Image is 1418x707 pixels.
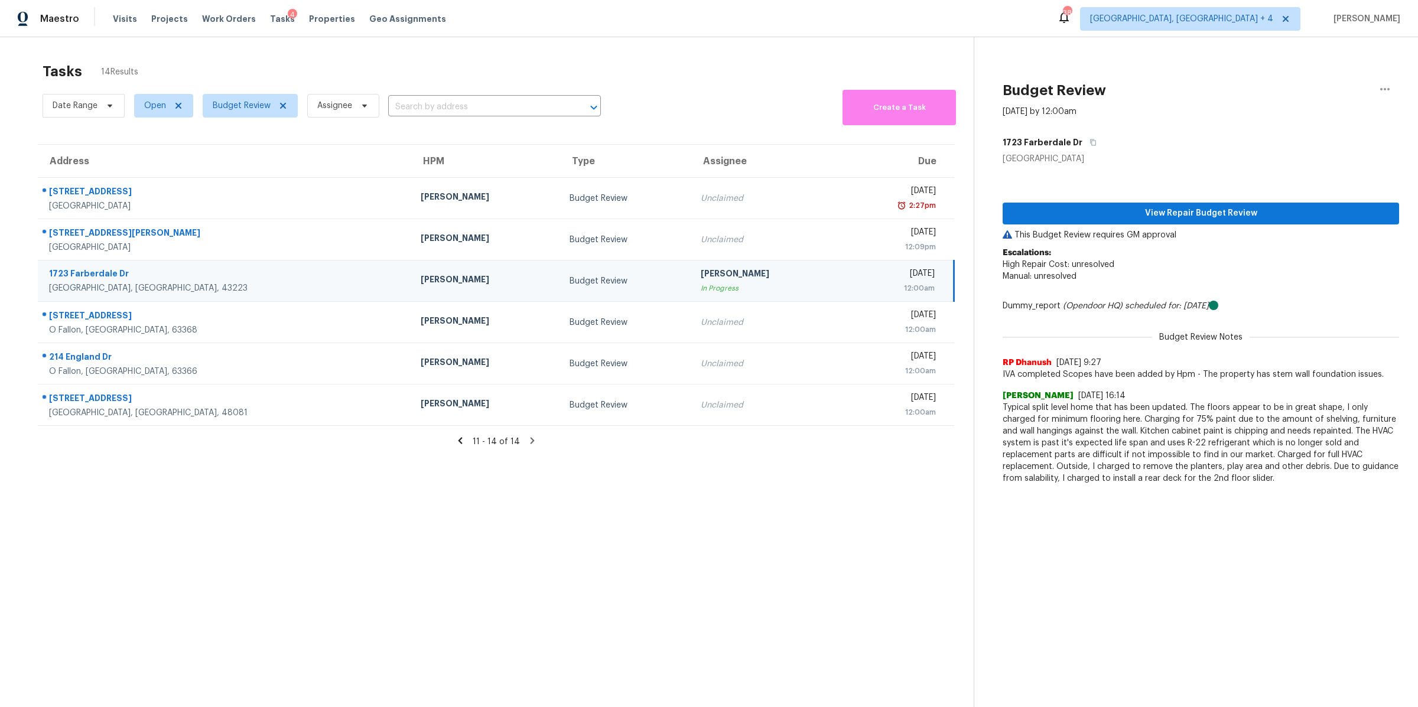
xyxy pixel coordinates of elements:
[1063,302,1123,310] i: (Opendoor HQ)
[49,200,402,212] div: [GEOGRAPHIC_DATA]
[317,100,352,112] span: Assignee
[49,366,402,377] div: O Fallon, [GEOGRAPHIC_DATA], 63366
[1056,359,1101,367] span: [DATE] 9:27
[49,282,402,294] div: [GEOGRAPHIC_DATA], [GEOGRAPHIC_DATA], 43223
[701,193,831,204] div: Unclaimed
[421,191,551,206] div: [PERSON_NAME]
[369,13,446,25] span: Geo Assignments
[560,145,691,178] th: Type
[850,226,936,241] div: [DATE]
[49,268,402,282] div: 1723 Farberdale Dr
[1003,153,1399,165] div: [GEOGRAPHIC_DATA]
[1090,13,1273,25] span: [GEOGRAPHIC_DATA], [GEOGRAPHIC_DATA] + 4
[701,399,831,411] div: Unclaimed
[1003,300,1399,312] div: Dummy_report
[40,13,79,25] span: Maestro
[1125,302,1209,310] i: scheduled for: [DATE]
[202,13,256,25] span: Work Orders
[49,324,402,336] div: O Fallon, [GEOGRAPHIC_DATA], 63368
[213,100,271,112] span: Budget Review
[411,145,560,178] th: HPM
[53,100,97,112] span: Date Range
[1003,390,1074,402] span: [PERSON_NAME]
[421,273,551,288] div: [PERSON_NAME]
[701,282,831,294] div: In Progress
[1078,392,1126,400] span: [DATE] 16:14
[850,392,936,406] div: [DATE]
[586,99,602,116] button: Open
[570,358,682,370] div: Budget Review
[49,185,402,200] div: [STREET_ADDRESS]
[421,356,551,371] div: [PERSON_NAME]
[1082,132,1098,153] button: Copy Address
[49,227,402,242] div: [STREET_ADDRESS][PERSON_NAME]
[570,234,682,246] div: Budget Review
[49,351,402,366] div: 214 England Dr
[43,66,82,77] h2: Tasks
[113,13,137,25] span: Visits
[850,268,935,282] div: [DATE]
[1003,260,1114,269] span: High Repair Cost: unresolved
[701,234,831,246] div: Unclaimed
[101,66,138,78] span: 14 Results
[1003,106,1076,118] div: [DATE] by 12:00am
[473,438,520,446] span: 11 - 14 of 14
[850,350,936,365] div: [DATE]
[1003,369,1399,380] span: IVA completed Scopes have been added by Hpm - The property has stem wall foundation issues.
[906,200,936,211] div: 2:27pm
[1152,331,1250,343] span: Budget Review Notes
[421,398,551,412] div: [PERSON_NAME]
[288,9,297,21] div: 4
[49,407,402,419] div: [GEOGRAPHIC_DATA], [GEOGRAPHIC_DATA], 48081
[897,200,906,211] img: Overdue Alarm Icon
[840,145,954,178] th: Due
[1003,402,1399,484] span: Typical split level home that has been updated. The floors appear to be in great shape, I only ch...
[1012,206,1390,221] span: View Repair Budget Review
[388,98,568,116] input: Search by address
[38,145,411,178] th: Address
[850,365,936,377] div: 12:00am
[49,309,402,324] div: [STREET_ADDRESS]
[1003,84,1106,96] h2: Budget Review
[848,101,950,115] span: Create a Task
[1003,229,1399,241] p: This Budget Review requires GM approval
[850,309,936,324] div: [DATE]
[1003,136,1082,148] h5: 1723 Farberdale Dr
[421,232,551,247] div: [PERSON_NAME]
[850,282,935,294] div: 12:00am
[850,324,936,335] div: 12:00am
[421,315,551,330] div: [PERSON_NAME]
[701,317,831,328] div: Unclaimed
[1003,203,1399,224] button: View Repair Budget Review
[1003,357,1052,369] span: RP Dhanush
[270,15,295,23] span: Tasks
[570,275,682,287] div: Budget Review
[1003,249,1051,257] b: Escalations:
[701,268,831,282] div: [PERSON_NAME]
[850,241,936,253] div: 12:09pm
[570,193,682,204] div: Budget Review
[701,358,831,370] div: Unclaimed
[49,242,402,253] div: [GEOGRAPHIC_DATA]
[691,145,840,178] th: Assignee
[1003,272,1076,281] span: Manual: unresolved
[850,406,936,418] div: 12:00am
[570,399,682,411] div: Budget Review
[309,13,355,25] span: Properties
[151,13,188,25] span: Projects
[144,100,166,112] span: Open
[570,317,682,328] div: Budget Review
[49,392,402,407] div: [STREET_ADDRESS]
[843,90,956,125] button: Create a Task
[1063,7,1071,19] div: 38
[1329,13,1400,25] span: [PERSON_NAME]
[850,185,936,200] div: [DATE]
